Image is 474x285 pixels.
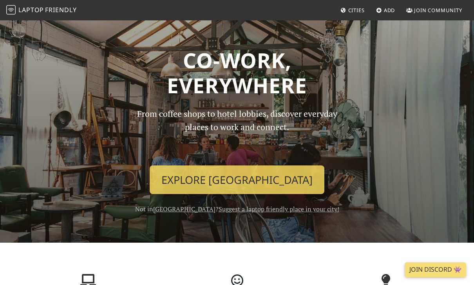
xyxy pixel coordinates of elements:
span: Cities [348,7,365,14]
a: Suggest a laptop friendly place in your city! [219,205,339,213]
p: From coffee shops to hotel lobbies, discover everyday places to work and connect. [130,107,344,159]
a: Explore [GEOGRAPHIC_DATA] [150,165,324,194]
a: LaptopFriendly LaptopFriendly [6,4,77,17]
span: Add [384,7,395,14]
a: Cities [337,3,368,17]
span: Not in ? [135,205,339,213]
a: Add [373,3,398,17]
a: [GEOGRAPHIC_DATA] [153,205,215,213]
span: Join Community [414,7,462,14]
h1: Co-work, Everywhere [18,48,456,98]
span: Friendly [45,5,76,14]
a: Join Community [403,3,465,17]
span: Laptop [18,5,44,14]
a: Join Discord 👾 [405,262,466,277]
img: LaptopFriendly [6,5,16,15]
